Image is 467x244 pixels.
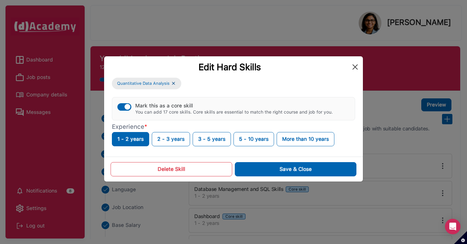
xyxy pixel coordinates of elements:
span: Quantitative Data Analysis [117,80,170,87]
button: 5 - 10 years [233,132,274,146]
button: Delete Skill [111,162,232,176]
div: Save & Close [280,165,312,173]
img: ... [171,81,176,86]
button: More than 10 years [277,132,334,146]
button: 2 - 3 years [152,132,190,146]
div: Edit Hard Skills [109,61,350,72]
button: 1 - 2 years [112,132,149,146]
div: You can add 17 core skills. Core skills are essential to match the right course and job for you. [135,109,333,115]
button: Quantitative Data Analysis [112,78,181,89]
p: Experience [112,123,355,131]
div: Delete Skill [158,165,185,173]
button: 3 - 5 years [193,132,231,146]
div: Open Intercom Messenger [445,219,461,234]
button: Mark this as a core skillYou can add 17 core skills. Core skills are essential to match the right... [117,103,131,111]
button: Set cookie preferences [454,231,467,244]
button: Save & Close [235,162,356,176]
button: Close [350,62,360,72]
div: Mark this as a core skill [135,103,333,109]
